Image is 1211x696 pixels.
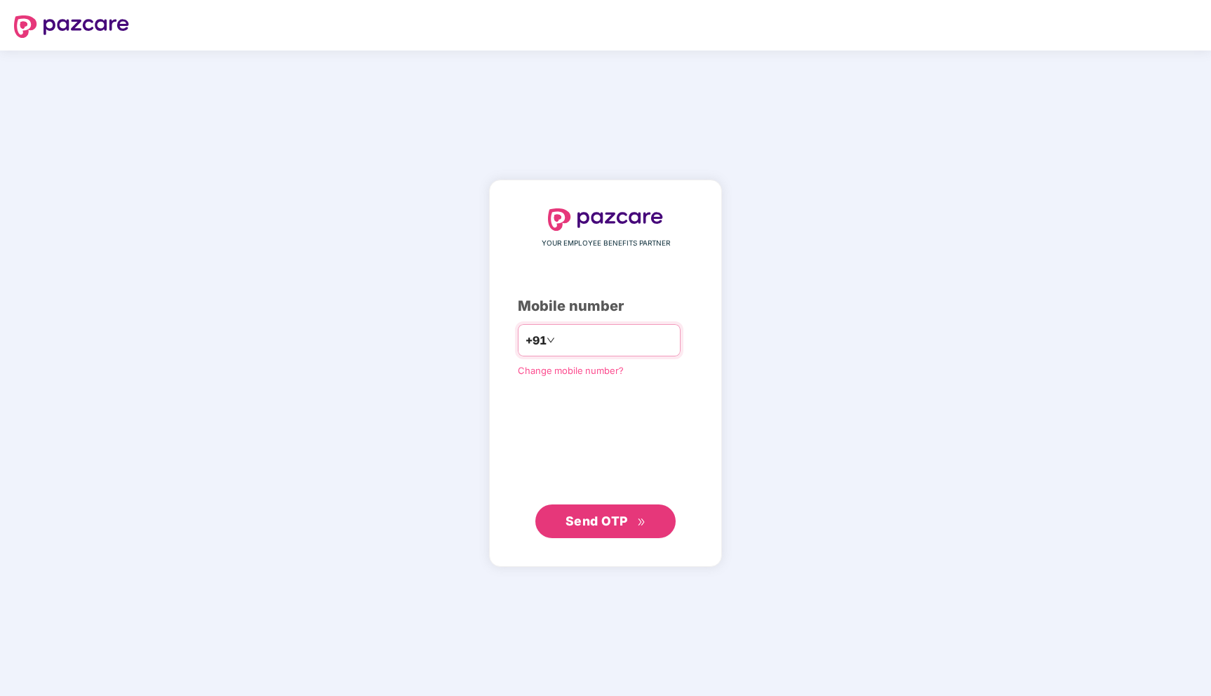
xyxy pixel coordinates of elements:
span: Send OTP [566,514,628,528]
button: Send OTPdouble-right [535,504,676,538]
a: Change mobile number? [518,365,624,376]
img: logo [14,15,129,38]
span: double-right [637,518,646,527]
img: logo [548,208,663,231]
span: +91 [526,332,547,349]
div: Mobile number [518,295,693,317]
span: YOUR EMPLOYEE BENEFITS PARTNER [542,238,670,249]
span: down [547,336,555,344]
